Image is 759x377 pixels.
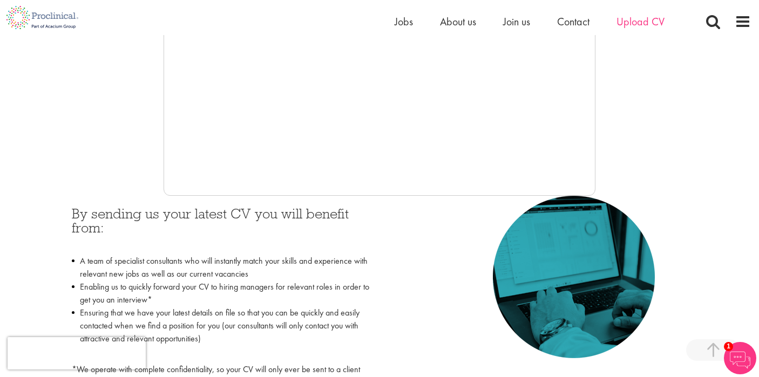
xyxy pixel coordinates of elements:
[72,280,371,306] li: Enabling us to quickly forward your CV to hiring managers for relevant roles in order to get you ...
[724,342,733,351] span: 1
[72,255,371,280] li: A team of specialist consultants who will instantly match your skills and experience with relevan...
[8,337,146,369] iframe: reCAPTCHA
[395,15,413,29] a: Jobs
[440,15,476,29] a: About us
[503,15,530,29] a: Join us
[72,207,371,249] h3: By sending us your latest CV you will benefit from:
[616,15,665,29] a: Upload CV
[724,342,756,374] img: Chatbot
[72,306,371,358] li: Ensuring that we have your latest details on file so that you can be quickly and easily contacted...
[557,15,589,29] a: Contact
